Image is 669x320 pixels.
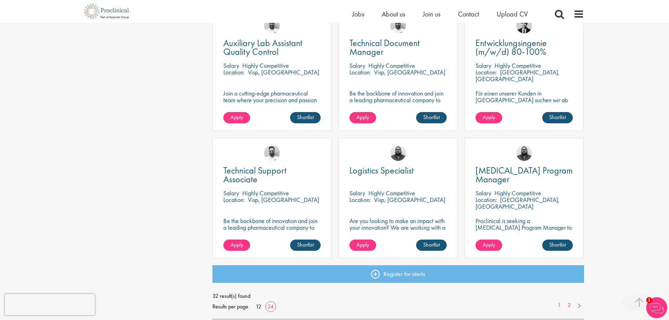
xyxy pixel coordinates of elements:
a: Upload CV [497,9,528,19]
img: Ashley Bennett [516,145,532,161]
img: Thomas Wenig [516,18,532,33]
a: Entwicklungsingenie (m/w/d) 80-100% [475,39,573,56]
a: Shortlist [542,112,573,123]
span: Technical Document Manager [349,37,420,58]
span: Technical Support Associate [223,164,287,185]
a: 2 [564,301,574,309]
p: Visp, [GEOGRAPHIC_DATA] [248,68,319,76]
p: Visp, [GEOGRAPHIC_DATA] [374,196,445,204]
p: Highly Competitive [242,189,289,197]
a: Contact [458,9,479,19]
p: Join a cutting-edge pharmaceutical team where your precision and passion for quality will help sh... [223,90,321,117]
p: Highly Competitive [494,61,541,70]
img: Emile De Beer [264,145,280,161]
span: Apply [230,113,243,121]
p: Highly Competitive [242,61,289,70]
a: Shortlist [416,112,447,123]
iframe: reCAPTCHA [5,294,95,315]
a: Shortlist [416,240,447,251]
p: Visp, [GEOGRAPHIC_DATA] [248,196,319,204]
a: Shortlist [290,240,321,251]
span: Salary [349,61,365,70]
a: Apply [475,112,502,123]
p: Be the backbone of innovation and join a leading pharmaceutical company to help keep life-changin... [223,217,321,244]
span: Location: [349,68,371,76]
img: Chatbot [646,297,667,318]
span: Entwicklungsingenie (m/w/d) 80-100% [475,37,547,58]
span: Logistics Specialist [349,164,414,176]
p: Highly Competitive [494,189,541,197]
p: Für einen unserer Kunden in [GEOGRAPHIC_DATA] suchen wir ab sofort einen Entwicklungsingenieur Ku... [475,90,573,123]
p: Proclinical is seeking a [MEDICAL_DATA] Program Manager to join our client's team for an exciting... [475,217,573,257]
span: Salary [349,189,365,197]
img: Emile De Beer [264,18,280,33]
a: Logistics Specialist [349,166,447,175]
span: Results per page [212,301,248,312]
span: Location: [223,196,245,204]
a: Jobs [352,9,364,19]
a: Apply [223,112,250,123]
a: Technical Document Manager [349,39,447,56]
p: Are you looking to make an impact with your innovation? We are working with a well-established ph... [349,217,447,251]
a: Apply [475,240,502,251]
img: Emile De Beer [390,18,406,33]
a: Auxiliary Lab Assistant Quality Control [223,39,321,56]
span: Apply [483,241,495,248]
a: 12 [253,303,264,310]
a: Apply [349,112,376,123]
span: Location: [349,196,371,204]
a: Apply [223,240,250,251]
a: Technical Support Associate [223,166,321,184]
span: Salary [223,61,239,70]
a: [MEDICAL_DATA] Program Manager [475,166,573,184]
a: Shortlist [290,112,321,123]
span: Apply [356,241,369,248]
p: Highly Competitive [368,61,415,70]
span: Apply [483,113,495,121]
span: 1 [646,297,652,303]
span: Location: [475,68,497,76]
span: Apply [356,113,369,121]
span: Location: [475,196,497,204]
p: [GEOGRAPHIC_DATA], [GEOGRAPHIC_DATA] [475,68,560,83]
p: Highly Competitive [368,189,415,197]
p: Be the backbone of innovation and join a leading pharmaceutical company to help keep life-changin... [349,90,447,117]
span: Salary [223,189,239,197]
a: About us [382,9,405,19]
a: Register for alerts [212,265,584,283]
p: [GEOGRAPHIC_DATA], [GEOGRAPHIC_DATA] [475,196,560,210]
span: Auxiliary Lab Assistant Quality Control [223,37,302,58]
img: Ashley Bennett [390,145,406,161]
a: 24 [265,303,276,310]
a: 1 [554,301,564,309]
span: 32 result(s) found [212,291,584,301]
a: Apply [349,240,376,251]
span: Location: [223,68,245,76]
span: Salary [475,61,491,70]
span: Apply [230,241,243,248]
span: Salary [475,189,491,197]
a: Join us [423,9,440,19]
p: Visp, [GEOGRAPHIC_DATA] [374,68,445,76]
span: [MEDICAL_DATA] Program Manager [475,164,573,185]
a: Shortlist [542,240,573,251]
